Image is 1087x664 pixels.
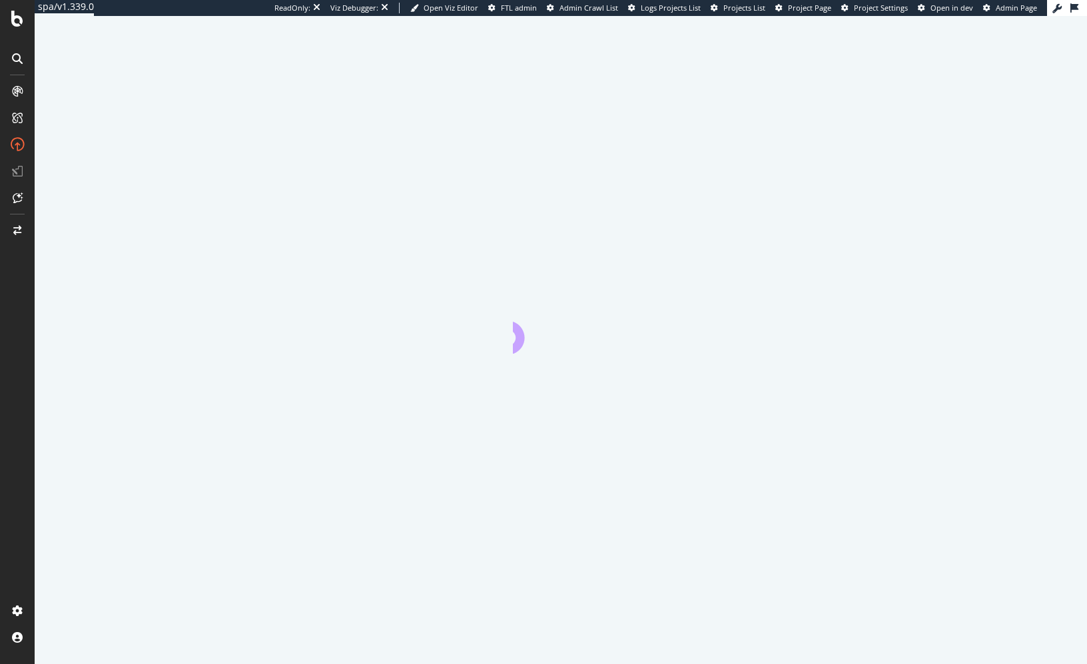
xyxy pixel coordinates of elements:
a: Project Page [775,3,831,13]
a: Open in dev [918,3,973,13]
a: Logs Projects List [628,3,701,13]
span: Logs Projects List [641,3,701,13]
span: Open in dev [930,3,973,13]
span: FTL admin [501,3,537,13]
span: Project Page [788,3,831,13]
div: ReadOnly: [274,3,310,13]
span: Projects List [723,3,765,13]
a: FTL admin [488,3,537,13]
span: Project Settings [854,3,908,13]
div: animation [513,306,609,354]
a: Admin Crawl List [547,3,618,13]
span: Open Viz Editor [424,3,478,13]
span: Admin Crawl List [559,3,618,13]
a: Projects List [711,3,765,13]
a: Admin Page [983,3,1037,13]
span: Admin Page [996,3,1037,13]
a: Open Viz Editor [410,3,478,13]
div: Viz Debugger: [330,3,378,13]
a: Project Settings [841,3,908,13]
